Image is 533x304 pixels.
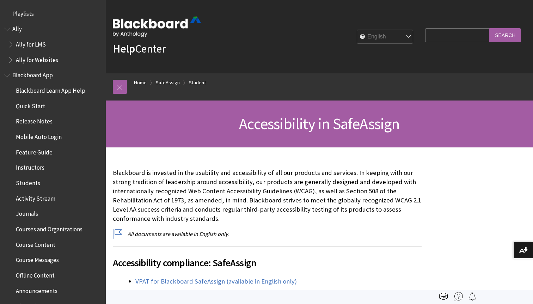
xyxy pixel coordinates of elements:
a: Home [134,78,147,87]
span: Accessibility compliance: SafeAssign [113,255,422,270]
a: Student [189,78,206,87]
p: All documents are available in English only. [113,230,422,238]
nav: Book outline for Anthology Ally Help [4,23,102,66]
strong: Help [113,42,135,56]
span: Accessibility in SafeAssign [239,114,399,133]
span: Blackboard Learn App Help [16,85,85,94]
img: Follow this page [468,292,477,300]
span: Playlists [12,8,34,17]
span: Blackboard App [12,69,53,79]
span: Mobile Auto Login [16,131,62,140]
p: Blackboard is invested in the usability and accessibility of all our products and services. In ke... [113,168,422,224]
nav: Book outline for Playlists [4,8,102,20]
span: Ally for Websites [16,54,58,63]
span: Announcements [16,285,57,294]
a: HelpCenter [113,42,166,56]
span: Students [16,177,40,187]
span: Courses and Organizations [16,223,82,233]
span: Ally [12,23,22,33]
img: Blackboard by Anthology [113,17,201,37]
span: Release Notes [16,116,53,125]
span: Course Content [16,239,55,248]
a: VPAT for Blackboard SafeAssign (available in English only) [135,277,297,286]
a: SafeAssign [156,78,180,87]
span: Offline Content [16,269,55,279]
img: Print [439,292,448,300]
span: Activity Stream [16,193,55,202]
span: Feature Guide [16,146,53,156]
img: More help [454,292,463,300]
span: Course Messages [16,254,59,264]
input: Search [489,28,521,42]
select: Site Language Selector [357,30,413,44]
span: Quick Start [16,100,45,110]
span: Journals [16,208,38,218]
span: Instructors [16,162,44,171]
span: Ally for LMS [16,38,46,48]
